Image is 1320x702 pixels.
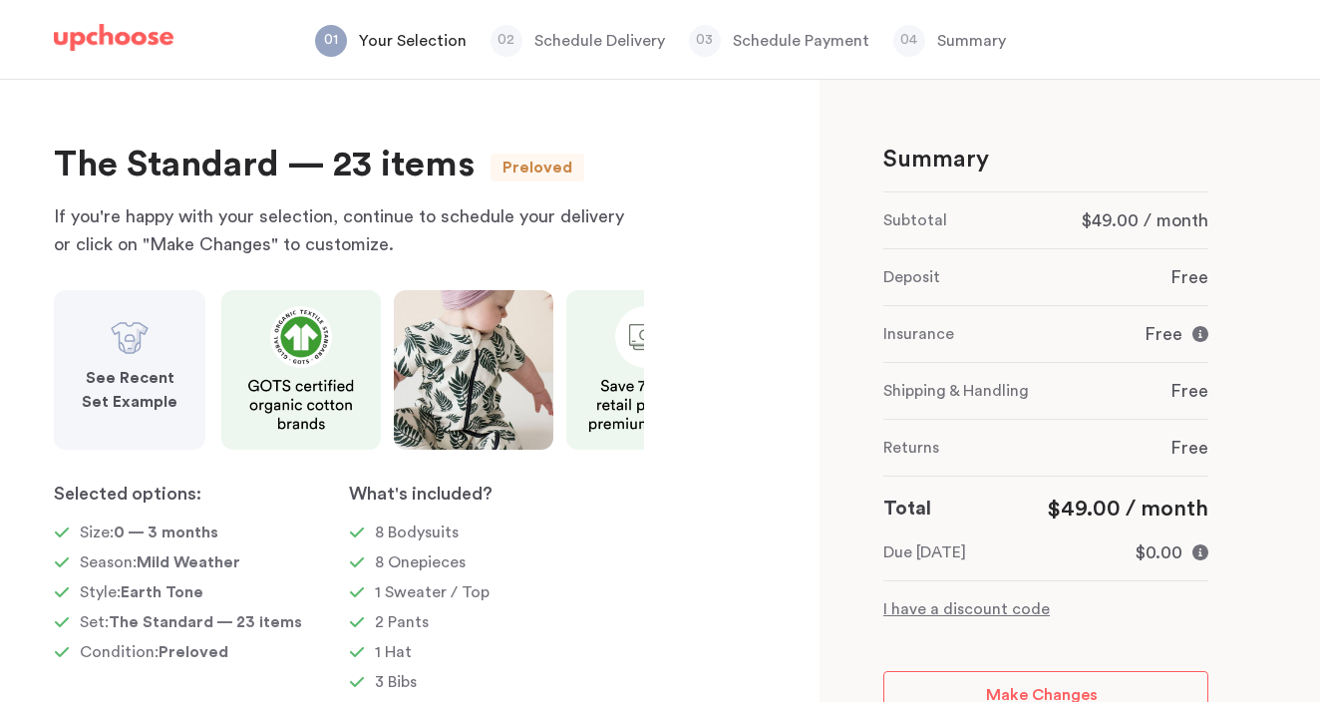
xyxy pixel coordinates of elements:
[109,614,302,630] span: The Standard — 23 items
[1170,436,1208,460] p: Free
[137,554,240,570] span: Mild Weather
[502,158,572,177] button: Preloved
[883,208,947,232] p: Subtotal
[54,144,475,186] div: The Standard — 23 items
[375,580,490,604] p: 1 Sweater / Top
[394,290,553,450] img: img2
[733,29,869,53] p: Schedule Payment
[221,290,381,450] img: img1
[114,525,218,540] span: 0 — 3 months
[491,28,522,52] p: 02
[375,640,412,664] p: 1 Hat
[689,28,721,52] p: 03
[883,191,1208,621] div: 0
[1170,265,1208,289] p: Free
[883,144,989,175] p: Summary
[54,207,624,253] span: If you're happy with your selection, continue to schedule your delivery or click on "Make Changes...
[80,550,240,574] p: Season:
[349,482,644,506] p: What's included?
[566,290,726,450] img: img3
[54,24,173,61] a: UpChoose
[375,521,459,544] p: 8 Bodysuits
[82,370,177,410] strong: See Recent Set Example
[883,540,966,564] p: Due [DATE]
[893,28,925,52] p: 04
[1170,379,1208,403] p: Free
[883,379,1029,403] p: Shipping & Handling
[54,24,173,52] img: UpChoose
[80,521,218,544] p: Size:
[159,644,228,660] span: Preloved
[883,493,931,525] p: Total
[937,29,1006,53] p: Summary
[534,29,665,53] p: Schedule Delivery
[1082,211,1208,229] span: $49.00 / month
[80,640,228,664] p: Condition:
[54,482,349,506] p: Selected options:
[80,610,302,634] p: Set:
[80,580,203,604] p: Style:
[375,610,429,634] p: 2 Pants
[883,436,939,460] p: Returns
[883,265,940,289] p: Deposit
[883,322,954,346] p: Insurance
[359,29,467,53] p: Your Selection
[1047,498,1208,520] span: $49.00 / month
[110,318,150,358] img: Bodysuit
[375,550,466,574] p: 8 Onepieces
[315,28,347,52] p: 01
[121,584,203,600] span: Earth Tone
[375,670,417,694] p: 3 Bibs
[883,597,1208,621] p: I have a discount code
[1136,540,1182,564] p: $0.00
[1145,322,1182,346] p: Free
